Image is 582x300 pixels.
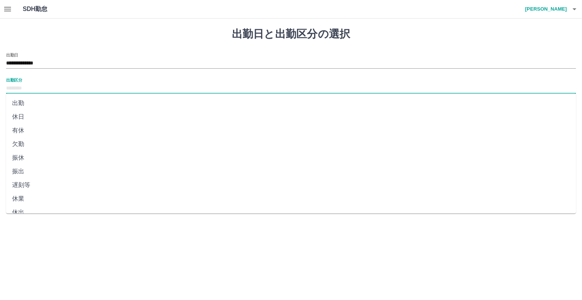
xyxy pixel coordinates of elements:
[6,206,576,219] li: 休出
[6,77,22,83] label: 出勤区分
[6,192,576,206] li: 休業
[6,165,576,178] li: 振出
[6,28,576,41] h1: 出勤日と出勤区分の選択
[6,151,576,165] li: 振休
[6,52,18,58] label: 出勤日
[6,110,576,124] li: 休日
[6,124,576,137] li: 有休
[6,178,576,192] li: 遅刻等
[6,137,576,151] li: 欠勤
[6,96,576,110] li: 出勤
